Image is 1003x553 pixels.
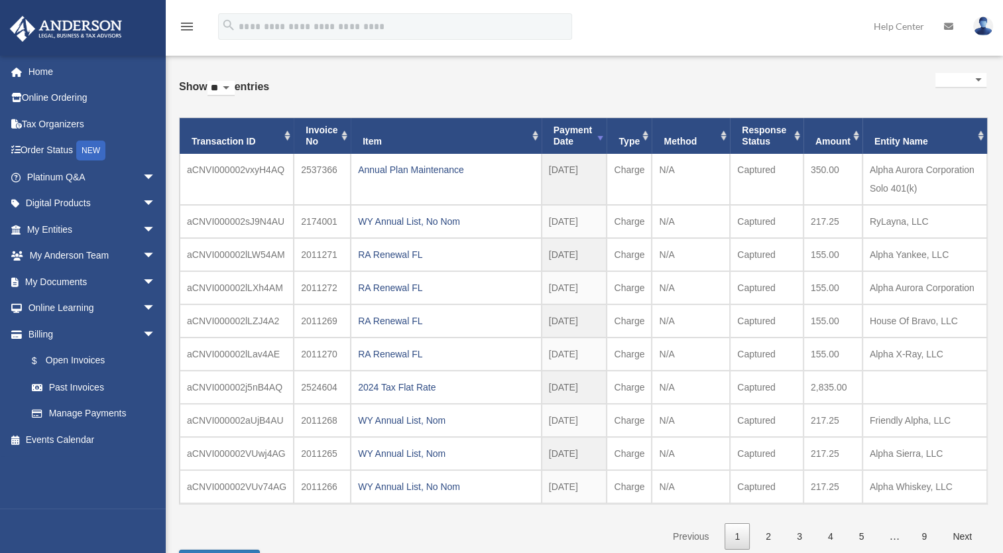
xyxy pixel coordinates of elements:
span: arrow_drop_down [143,269,169,296]
a: Home [9,58,176,85]
div: RA Renewal FL [358,312,534,330]
td: 155.00 [803,238,862,271]
th: Amount: activate to sort column ascending [803,118,862,154]
td: 155.00 [803,338,862,371]
div: Annual Plan Maintenance [358,160,534,179]
td: aCNVI000002j5nB4AQ [180,371,294,404]
td: aCNVI000002VUv74AG [180,470,294,503]
span: arrow_drop_down [143,216,169,243]
a: 3 [787,523,812,550]
span: … [878,530,910,542]
td: N/A [652,238,730,271]
a: 2 [756,523,781,550]
td: 2524604 [294,371,351,404]
div: WY Annual List, No Nom [358,477,534,496]
div: RA Renewal FL [358,245,534,264]
a: menu [179,23,195,34]
a: My Documentsarrow_drop_down [9,269,176,295]
td: House Of Bravo, LLC [862,304,987,338]
td: 2011269 [294,304,351,338]
span: $ [39,353,46,369]
span: arrow_drop_down [143,243,169,270]
th: Invoice No: activate to sort column ascending [294,118,351,154]
td: Captured [730,437,803,470]
td: 2011265 [294,437,351,470]
td: 2537366 [294,154,351,205]
td: [DATE] [542,404,607,437]
a: Platinum Q&Aarrow_drop_down [9,164,176,190]
td: 217.25 [803,470,862,503]
td: 155.00 [803,271,862,304]
a: 1 [725,523,750,550]
a: Online Ordering [9,85,176,111]
span: arrow_drop_down [143,190,169,217]
div: RA Renewal FL [358,345,534,363]
td: aCNVI000002vxyH4AQ [180,154,294,205]
span: arrow_drop_down [143,164,169,191]
td: Alpha Aurora Corporation Solo 401(k) [862,154,987,205]
div: 2024 Tax Flat Rate [358,378,534,397]
td: Captured [730,205,803,238]
a: 5 [849,523,874,550]
td: Alpha Sierra, LLC [862,437,987,470]
td: [DATE] [542,338,607,371]
a: My Anderson Teamarrow_drop_down [9,243,176,269]
a: $Open Invoices [19,347,176,375]
td: N/A [652,271,730,304]
td: N/A [652,338,730,371]
td: Captured [730,238,803,271]
td: RyLayna, LLC [862,205,987,238]
th: Type: activate to sort column ascending [607,118,652,154]
td: N/A [652,470,730,503]
td: Captured [730,271,803,304]
th: Item: activate to sort column ascending [351,118,542,154]
td: aCNVI000002VUwj4AG [180,437,294,470]
td: Charge [607,371,652,404]
td: [DATE] [542,271,607,304]
td: Charge [607,437,652,470]
div: WY Annual List, Nom [358,444,534,463]
td: 2174001 [294,205,351,238]
td: [DATE] [542,205,607,238]
div: NEW [76,141,105,160]
td: Captured [730,154,803,205]
td: Alpha Aurora Corporation [862,271,987,304]
td: Captured [730,371,803,404]
a: Order StatusNEW [9,137,176,164]
td: aCNVI000002sJ9N4AU [180,205,294,238]
div: WY Annual List, Nom [358,411,534,430]
td: Charge [607,404,652,437]
td: N/A [652,154,730,205]
td: N/A [652,404,730,437]
td: 2,835.00 [803,371,862,404]
i: search [221,18,236,32]
td: [DATE] [542,304,607,338]
td: Friendly Alpha, LLC [862,404,987,437]
td: [DATE] [542,371,607,404]
th: Payment Date: activate to sort column ascending [542,118,607,154]
a: Manage Payments [19,400,176,427]
td: [DATE] [542,238,607,271]
label: Show entries [179,78,269,109]
td: 155.00 [803,304,862,338]
td: 2011272 [294,271,351,304]
td: [DATE] [542,437,607,470]
div: WY Annual List, No Nom [358,212,534,231]
td: aCNVI000002lLav4AE [180,338,294,371]
a: Tax Organizers [9,111,176,137]
td: Alpha X-Ray, LLC [862,338,987,371]
td: Charge [607,238,652,271]
th: Method: activate to sort column ascending [652,118,730,154]
img: Anderson Advisors Platinum Portal [6,16,126,42]
td: 217.25 [803,205,862,238]
th: Entity Name: activate to sort column ascending [862,118,987,154]
td: N/A [652,371,730,404]
td: aCNVI000002lLW54AM [180,238,294,271]
td: Alpha Yankee, LLC [862,238,987,271]
td: Charge [607,205,652,238]
a: Billingarrow_drop_down [9,321,176,347]
td: Charge [607,338,652,371]
td: 2011268 [294,404,351,437]
td: 2011266 [294,470,351,503]
a: Online Learningarrow_drop_down [9,295,176,322]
